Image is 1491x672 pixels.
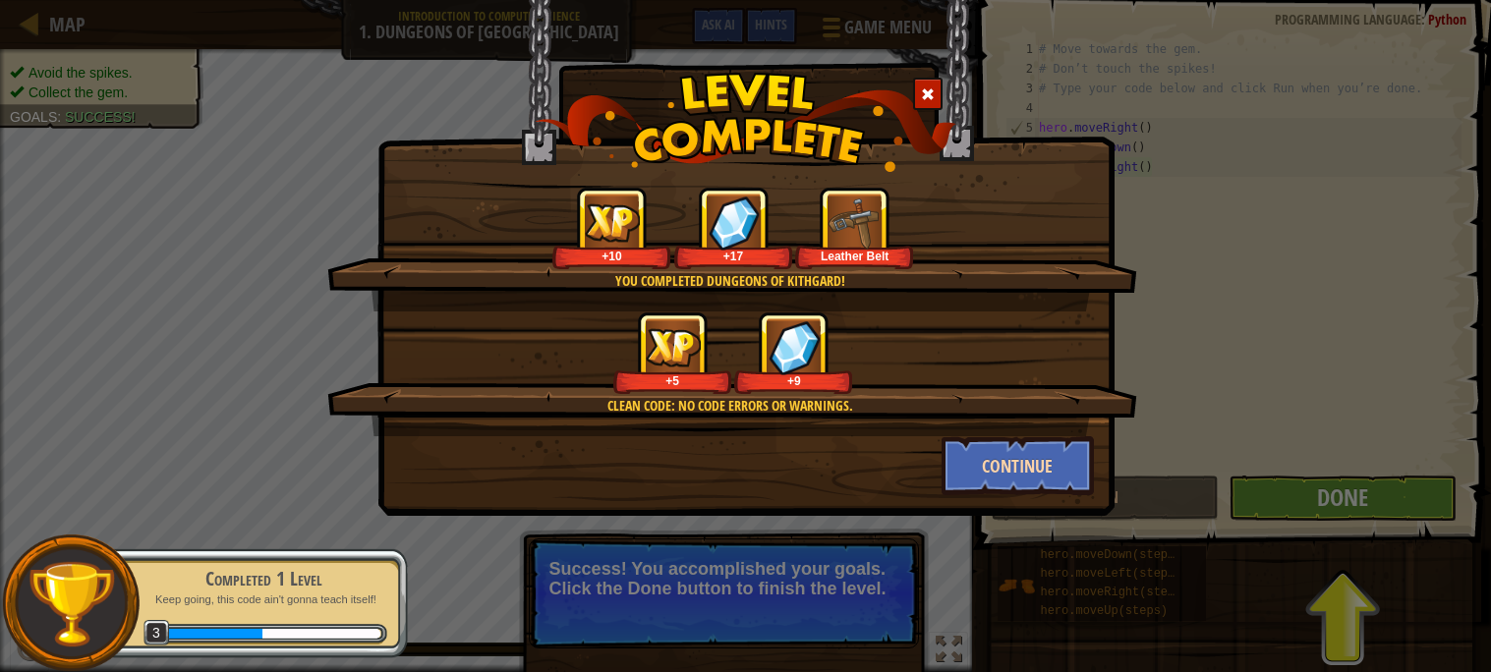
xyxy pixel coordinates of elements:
[421,271,1041,291] div: You completed Dungeons of Kithgard!
[709,196,760,250] img: reward_icon_gems.png
[799,249,910,263] div: Leather Belt
[535,73,956,172] img: level_complete.png
[646,328,701,366] img: reward_icon_xp.png
[421,396,1041,416] div: Clean code: no code errors or warnings.
[738,373,849,388] div: +9
[140,565,387,592] div: Completed 1 Level
[143,620,170,646] span: 3
[942,436,1094,495] button: Continue
[770,320,821,374] img: reward_icon_gems.png
[27,559,116,648] img: trophy.png
[678,249,789,263] div: +17
[140,592,387,607] p: Keep going, this code ain't gonna teach itself!
[617,373,728,388] div: +5
[829,196,883,250] img: portrait.png
[585,203,640,242] img: reward_icon_xp.png
[556,249,667,263] div: +10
